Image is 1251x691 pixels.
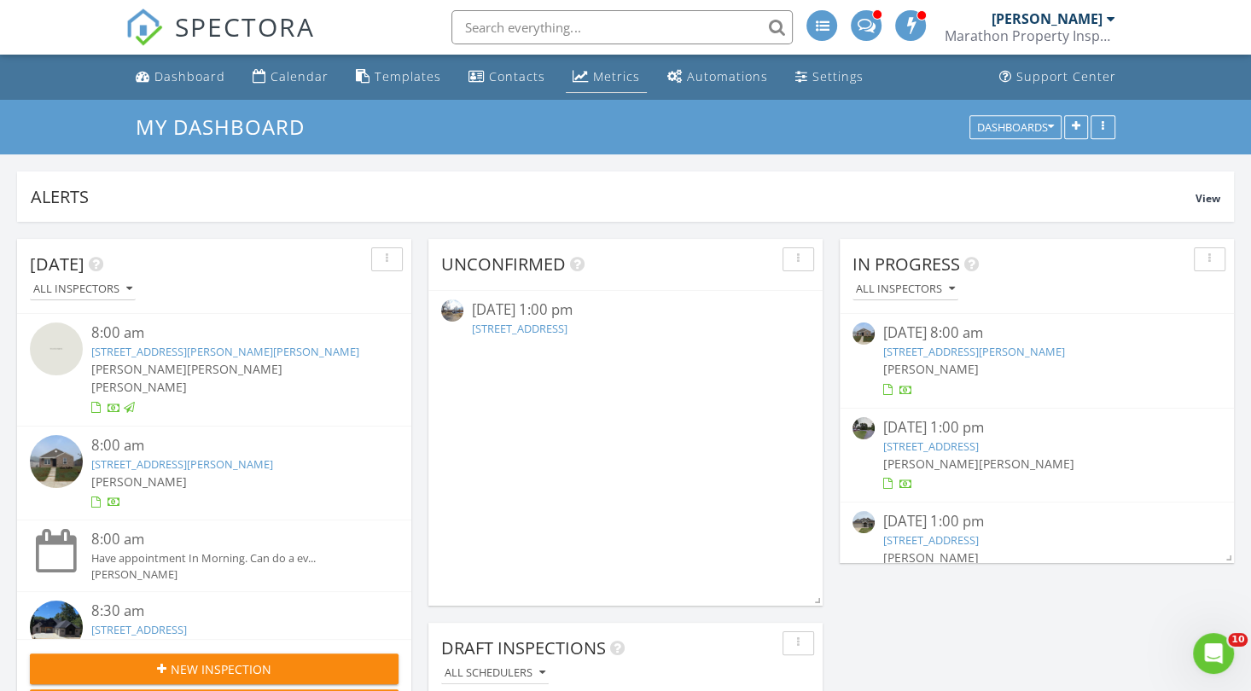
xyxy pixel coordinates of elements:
iframe: Intercom live chat [1193,633,1234,674]
div: Marathon Property Inspectors [944,27,1114,44]
a: Templates [349,61,448,93]
div: 8:00 am [91,435,368,456]
img: image_processing2025081482x3keee.jpeg [30,601,83,653]
div: Contacts [489,68,545,84]
a: [DATE] 1:00 pm [STREET_ADDRESS] [PERSON_NAME][PERSON_NAME] [852,417,1221,493]
a: [STREET_ADDRESS] [472,321,567,336]
input: Search everything... [451,10,793,44]
img: image_processing20250827797lo3xa.jpeg [852,511,875,533]
span: [PERSON_NAME] [91,473,187,490]
span: In Progress [852,253,960,276]
div: [DATE] 1:00 pm [883,417,1190,438]
img: streetview [852,417,875,439]
button: All Inspectors [852,278,958,301]
img: streetview [441,299,463,322]
span: Draft Inspections [441,636,606,659]
div: [PERSON_NAME] [91,566,368,583]
span: View [1196,191,1220,206]
div: Automations [687,68,768,84]
a: [DATE] 1:00 pm [STREET_ADDRESS] [PERSON_NAME] [852,511,1221,587]
div: 8:00 am [91,529,368,550]
div: All Inspectors [33,283,132,295]
img: streetview [30,322,83,375]
div: All schedulers [445,667,545,679]
a: [STREET_ADDRESS][PERSON_NAME] [91,456,273,472]
span: [DATE] [30,253,84,276]
span: [PERSON_NAME] [187,361,282,377]
div: Support Center [1015,68,1115,84]
a: [STREET_ADDRESS][PERSON_NAME] [883,344,1065,359]
a: Settings [788,61,870,93]
span: SPECTORA [175,9,315,44]
a: [DATE] 1:00 pm [STREET_ADDRESS] [441,299,810,340]
a: [STREET_ADDRESS] [91,622,187,637]
div: [DATE] 8:00 am [883,322,1190,344]
div: 8:00 am [91,322,368,344]
a: [STREET_ADDRESS] [883,532,979,548]
div: 8:30 am [91,601,368,622]
button: All schedulers [441,662,549,685]
div: Settings [812,68,864,84]
a: [STREET_ADDRESS] [883,438,979,454]
img: The Best Home Inspection Software - Spectora [125,9,163,46]
a: Calendar [246,61,335,93]
img: image_processing2025082779tzjkxn.jpeg [30,435,83,488]
a: Support Center [992,61,1122,93]
span: [PERSON_NAME] [883,456,979,472]
div: Dashboard [154,68,225,84]
a: Dashboard [129,61,232,93]
span: [PERSON_NAME] [979,456,1074,472]
button: All Inspectors [30,278,136,301]
span: 10 [1228,633,1248,647]
a: Automations (Advanced) [660,61,775,93]
span: Unconfirmed [441,253,566,276]
div: [PERSON_NAME] [991,10,1102,27]
div: Templates [375,68,441,84]
div: Calendar [271,68,329,84]
a: [STREET_ADDRESS][PERSON_NAME][PERSON_NAME] [91,344,359,359]
span: [PERSON_NAME] [883,549,979,566]
button: New Inspection [30,653,399,684]
a: SPECTORA [125,23,315,59]
div: Alerts [31,185,1196,208]
div: Have appointment In Morning. Can do a ev... [91,550,368,566]
div: [DATE] 1:00 pm [883,511,1190,532]
button: Dashboards [969,115,1062,139]
div: All Inspectors [856,283,955,295]
a: [DATE] 8:00 am [STREET_ADDRESS][PERSON_NAME] [PERSON_NAME] [852,322,1221,398]
span: New Inspection [171,660,271,678]
a: 8:00 am [STREET_ADDRESS][PERSON_NAME] [PERSON_NAME] [30,435,399,511]
a: 8:00 am [STREET_ADDRESS][PERSON_NAME][PERSON_NAME] [PERSON_NAME][PERSON_NAME][PERSON_NAME] [30,322,399,417]
a: Contacts [462,61,552,93]
span: [PERSON_NAME] [91,361,187,377]
span: [PERSON_NAME] [91,379,187,395]
div: Dashboards [977,121,1054,133]
div: [DATE] 1:00 pm [472,299,779,321]
span: [PERSON_NAME] [883,361,979,377]
a: My Dashboard [136,113,319,141]
a: 8:30 am [STREET_ADDRESS] [PERSON_NAME] [30,601,399,676]
img: image_processing2025082779tzjkxn.jpeg [852,322,875,345]
a: Metrics [566,61,647,93]
div: Metrics [593,68,640,84]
